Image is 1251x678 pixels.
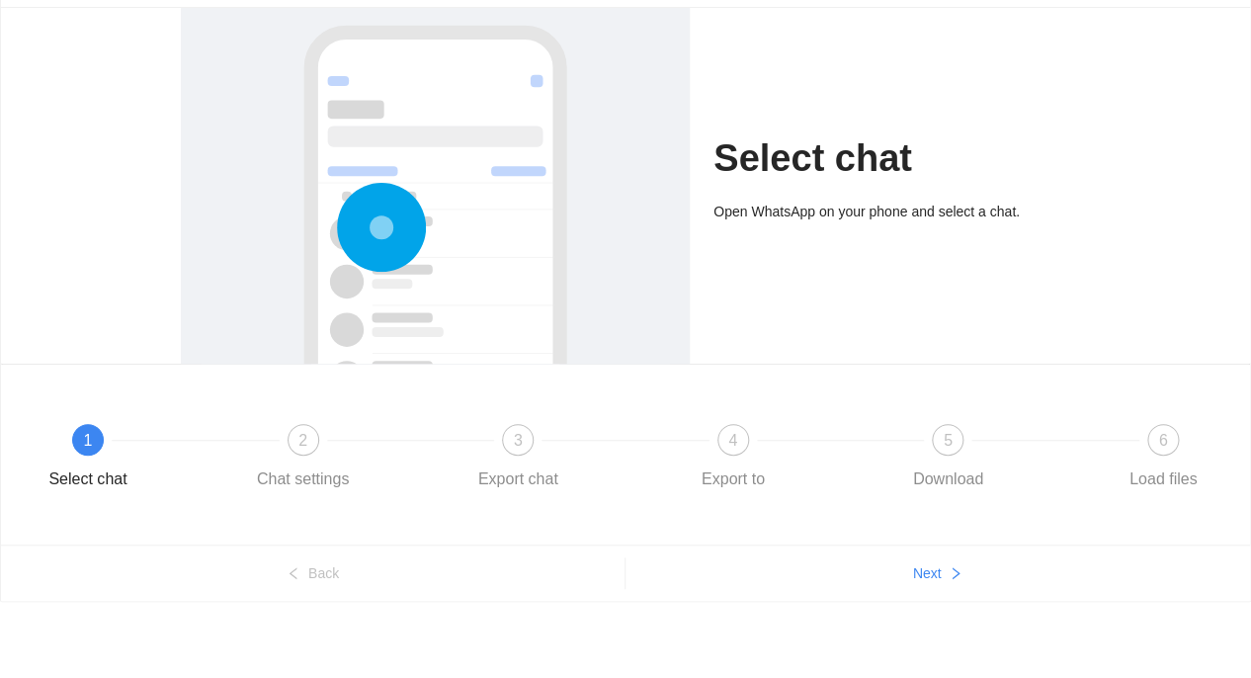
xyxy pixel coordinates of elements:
div: Export chat [478,464,558,495]
button: leftBack [1,557,625,589]
div: 4Export to [676,424,891,495]
span: 4 [728,432,737,449]
div: Chat settings [257,464,349,495]
div: Select chat [48,464,126,495]
span: right [949,566,962,582]
span: 3 [514,432,523,449]
div: Load files [1129,464,1198,495]
div: 5Download [890,424,1106,495]
span: 6 [1159,432,1168,449]
span: 5 [944,432,953,449]
h1: Select chat [713,135,1070,182]
div: 6Load files [1106,424,1220,495]
div: Download [913,464,983,495]
span: 1 [84,432,93,449]
div: 2Chat settings [246,424,461,495]
span: Next [913,562,942,584]
button: Nextright [625,557,1250,589]
div: Open WhatsApp on your phone and select a chat. [713,201,1070,222]
span: 2 [298,432,307,449]
div: Export to [702,464,765,495]
div: 3Export chat [460,424,676,495]
div: 1Select chat [31,424,246,495]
